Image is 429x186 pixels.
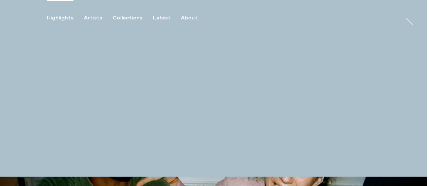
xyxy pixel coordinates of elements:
[181,15,208,21] button: About
[153,15,170,21] div: Latest
[153,15,181,21] button: Latest
[181,15,198,21] div: About
[47,15,84,21] button: Highlights
[113,15,153,21] button: Collections
[84,15,113,21] button: Artists
[47,15,73,21] div: Highlights
[113,15,142,21] div: Collections
[84,15,102,21] div: Artists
